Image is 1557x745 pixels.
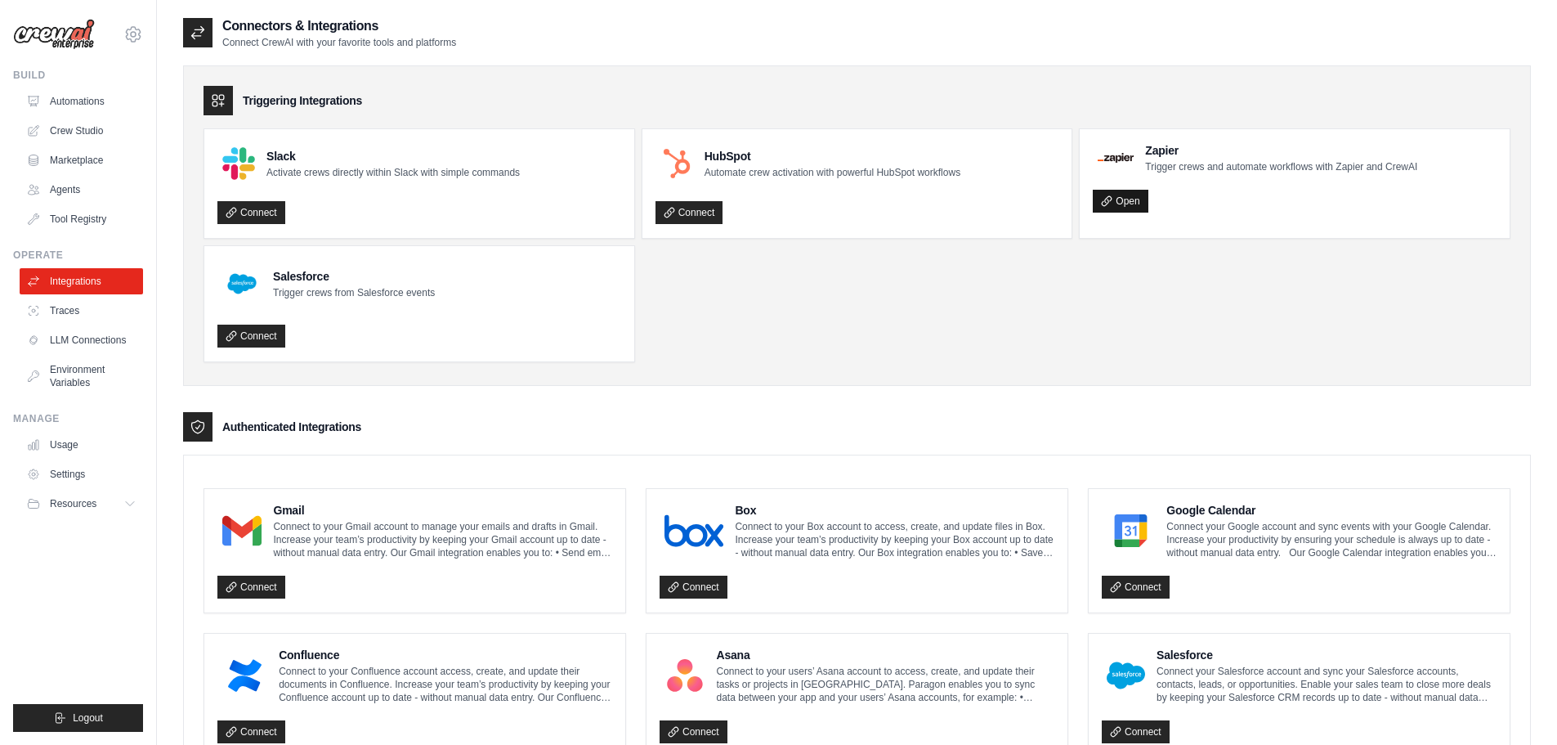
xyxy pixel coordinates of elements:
[222,514,262,547] img: Gmail Logo
[222,264,262,303] img: Salesforce Logo
[222,16,456,36] h2: Connectors & Integrations
[243,92,362,109] h3: Triggering Integrations
[273,268,435,285] h4: Salesforce
[1098,153,1134,163] img: Zapier Logo
[20,461,143,487] a: Settings
[1102,720,1170,743] a: Connect
[705,148,960,164] h4: HubSpot
[20,327,143,353] a: LLM Connections
[13,249,143,262] div: Operate
[20,357,143,396] a: Environment Variables
[222,419,361,435] h3: Authenticated Integrations
[279,647,612,663] h4: Confluence
[20,147,143,173] a: Marketplace
[1145,142,1417,159] h4: Zapier
[273,286,435,299] p: Trigger crews from Salesforce events
[1107,514,1155,547] img: Google Calendar Logo
[20,177,143,203] a: Agents
[1145,160,1417,173] p: Trigger crews and automate workflows with Zapier and CrewAI
[1157,647,1497,663] h4: Salesforce
[20,268,143,294] a: Integrations
[735,502,1054,518] h4: Box
[13,704,143,732] button: Logout
[222,147,255,180] img: Slack Logo
[217,720,285,743] a: Connect
[20,88,143,114] a: Automations
[664,659,705,692] img: Asana Logo
[279,665,612,704] p: Connect to your Confluence account access, create, and update their documents in Confluence. Incr...
[1166,520,1497,559] p: Connect your Google account and sync events with your Google Calendar. Increase your productivity...
[664,514,723,547] img: Box Logo
[20,118,143,144] a: Crew Studio
[217,576,285,599] a: Connect
[217,201,285,224] a: Connect
[266,166,520,179] p: Activate crews directly within Slack with simple commands
[20,298,143,324] a: Traces
[717,665,1054,704] p: Connect to your users’ Asana account to access, create, and update their tasks or projects in [GE...
[13,19,95,50] img: Logo
[1166,502,1497,518] h4: Google Calendar
[20,432,143,458] a: Usage
[20,206,143,232] a: Tool Registry
[1102,576,1170,599] a: Connect
[222,36,456,49] p: Connect CrewAI with your favorite tools and platforms
[20,491,143,517] button: Resources
[73,711,103,725] span: Logout
[273,502,612,518] h4: Gmail
[222,659,267,692] img: Confluence Logo
[13,412,143,425] div: Manage
[266,148,520,164] h4: Slack
[660,576,727,599] a: Connect
[660,720,727,743] a: Connect
[50,497,96,510] span: Resources
[1093,190,1148,213] a: Open
[660,147,693,180] img: HubSpot Logo
[735,520,1054,559] p: Connect to your Box account to access, create, and update files in Box. Increase your team’s prod...
[655,201,723,224] a: Connect
[13,69,143,82] div: Build
[1157,665,1497,704] p: Connect your Salesforce account and sync your Salesforce accounts, contacts, leads, or opportunit...
[717,647,1054,663] h4: Asana
[217,325,285,348] a: Connect
[1107,659,1145,692] img: Salesforce Logo
[273,520,612,559] p: Connect to your Gmail account to manage your emails and drafts in Gmail. Increase your team’s pro...
[705,166,960,179] p: Automate crew activation with powerful HubSpot workflows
